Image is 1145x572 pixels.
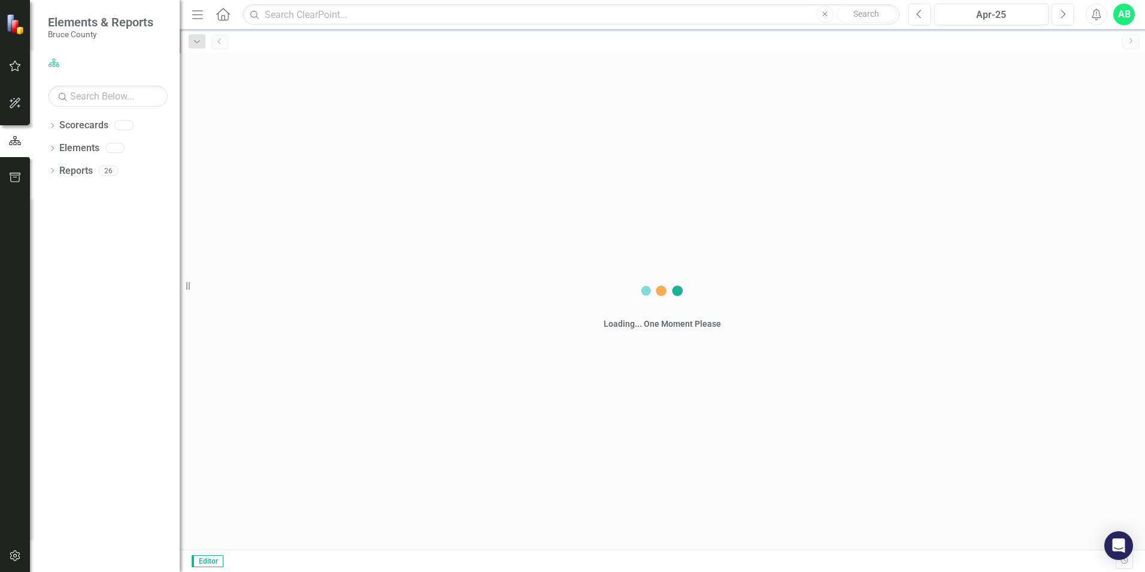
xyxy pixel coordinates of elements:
button: Search [837,6,896,23]
span: Elements & Reports [48,15,153,29]
small: Bruce County [48,29,153,39]
button: AB [1113,4,1135,25]
input: Search Below... [48,86,168,107]
div: 26 [99,165,118,176]
div: Apr-25 [938,8,1044,22]
a: Reports [59,164,93,178]
div: Loading... One Moment Please [604,318,721,330]
span: Editor [192,555,223,567]
img: ClearPoint Strategy [5,13,28,35]
a: Scorecards [59,119,108,133]
span: Search [853,9,879,19]
a: Elements [59,142,99,155]
input: Search ClearPoint... [243,4,899,25]
button: Apr-25 [934,4,1049,25]
div: Open Intercom Messenger [1104,531,1133,560]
